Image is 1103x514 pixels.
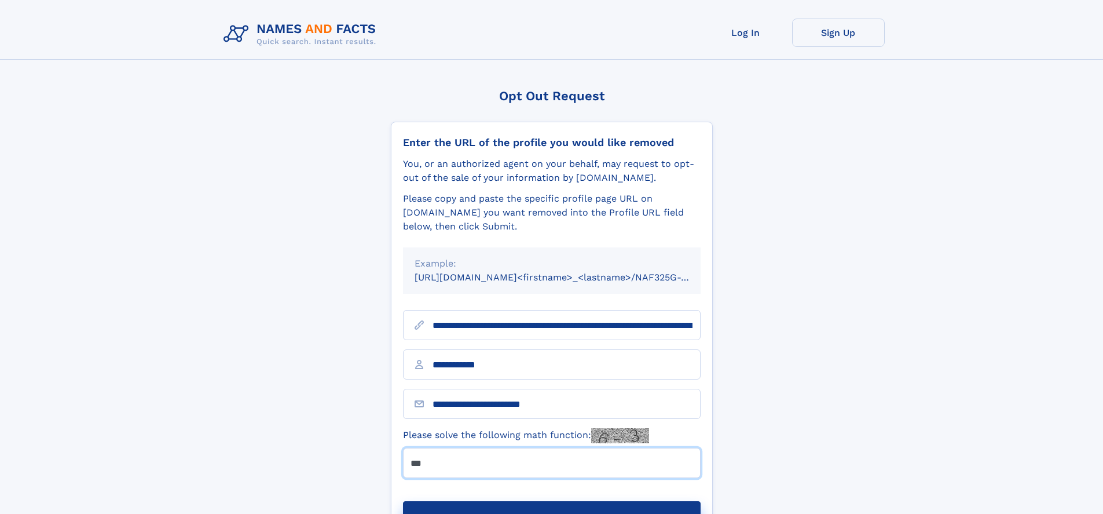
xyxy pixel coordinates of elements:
[403,192,701,234] div: Please copy and paste the specific profile page URL on [DOMAIN_NAME] you want removed into the Pr...
[403,136,701,149] div: Enter the URL of the profile you would like removed
[403,157,701,185] div: You, or an authorized agent on your behalf, may request to opt-out of the sale of your informatio...
[219,19,386,50] img: Logo Names and Facts
[391,89,713,103] div: Opt Out Request
[415,272,723,283] small: [URL][DOMAIN_NAME]<firstname>_<lastname>/NAF325G-xxxxxxxx
[415,257,689,271] div: Example:
[699,19,792,47] a: Log In
[792,19,885,47] a: Sign Up
[403,428,649,443] label: Please solve the following math function:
